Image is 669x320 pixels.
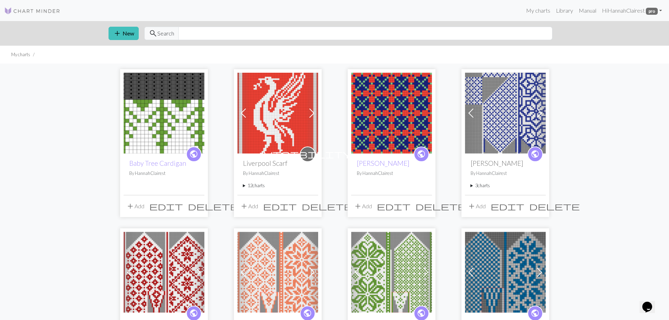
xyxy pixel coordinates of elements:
a: Right Hand [237,268,318,275]
button: Edit [261,200,299,213]
span: delete [529,201,580,211]
button: New [109,27,139,40]
img: Liverbird [237,73,318,154]
i: private [264,147,352,161]
i: Edit [377,202,411,210]
span: add [354,201,362,211]
img: Right Hand [124,232,204,313]
summary: 3charts [471,182,540,189]
span: public [417,149,426,159]
iframe: chat widget [640,292,662,313]
img: Age 6-8: Right Hand [465,232,546,313]
button: Add [465,200,488,213]
a: public [527,146,543,162]
button: Add [237,200,261,213]
a: My charts [523,4,553,18]
button: Delete [299,200,355,213]
a: Right Hand [465,109,546,116]
summary: 12charts [243,182,313,189]
a: Age 6-8: Right Hand [465,268,546,275]
span: public [417,308,426,319]
span: visibility [264,149,352,159]
img: Right Hand [237,232,318,313]
a: Right Hand [124,268,204,275]
span: public [531,149,539,159]
span: delete [415,201,466,211]
a: [PERSON_NAME] [357,159,409,167]
span: add [240,201,248,211]
a: public [186,146,202,162]
a: Baby Tree Cardigan [124,109,204,116]
button: Delete [527,200,582,213]
span: add [126,201,135,211]
a: Baby Tree Cardigan [129,159,186,167]
li: My charts [11,51,30,58]
a: public [414,146,429,162]
img: Right Hand [465,73,546,154]
img: Left Hand [351,232,432,313]
a: Liverbird [237,109,318,116]
span: search [149,28,157,38]
img: Molly Sweater [351,73,432,154]
p: By HannahClairest [243,170,313,177]
p: By HannahClairest [471,170,540,177]
a: Left Hand [351,268,432,275]
button: Edit [147,200,185,213]
span: add [113,28,122,38]
button: Add [124,200,147,213]
span: edit [149,201,183,211]
span: edit [263,201,297,211]
i: Edit [491,202,524,210]
span: public [189,149,198,159]
span: public [531,308,539,319]
i: public [417,147,426,161]
span: public [189,308,198,319]
h2: [PERSON_NAME] [471,159,540,167]
span: delete [188,201,238,211]
button: Delete [413,200,468,213]
a: Library [553,4,576,18]
p: By HannahClairest [129,170,199,177]
span: edit [491,201,524,211]
a: Manual [576,4,599,18]
span: Search [157,29,174,38]
a: HiHannahClairest pro [599,4,665,18]
button: Edit [488,200,527,213]
button: Delete [185,200,241,213]
button: Add [351,200,374,213]
span: delete [302,201,352,211]
i: Edit [149,202,183,210]
span: edit [377,201,411,211]
span: add [467,201,476,211]
i: Edit [263,202,297,210]
p: By HannahClairest [357,170,426,177]
a: Molly Sweater [351,109,432,116]
i: public [189,147,198,161]
i: public [531,147,539,161]
button: Edit [374,200,413,213]
img: Logo [4,7,60,15]
h2: Liverpool Scarf [243,159,313,167]
img: Baby Tree Cardigan [124,73,204,154]
span: pro [646,8,658,15]
span: public [303,308,312,319]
